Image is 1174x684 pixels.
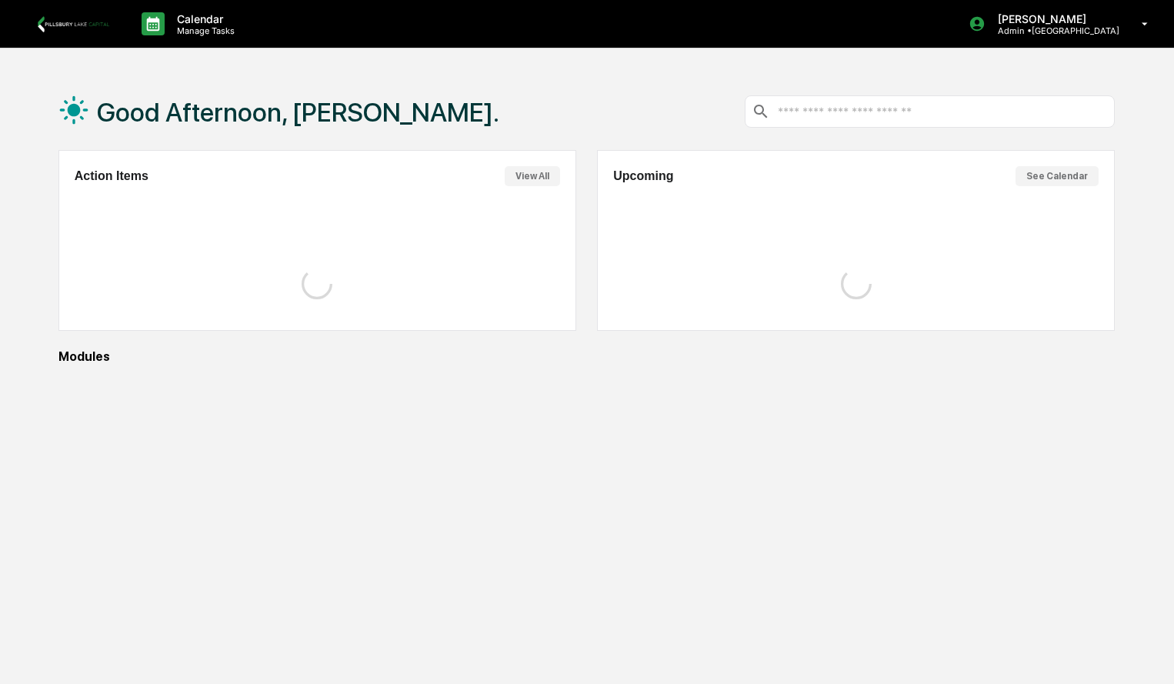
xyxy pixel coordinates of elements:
[58,349,1115,364] div: Modules
[75,169,148,183] h2: Action Items
[505,166,560,186] button: View All
[1016,166,1099,186] button: See Calendar
[986,25,1119,36] p: Admin • [GEOGRAPHIC_DATA]
[165,12,242,25] p: Calendar
[37,15,111,32] img: logo
[165,25,242,36] p: Manage Tasks
[986,12,1119,25] p: [PERSON_NAME]
[613,169,673,183] h2: Upcoming
[97,97,499,128] h1: Good Afternoon, [PERSON_NAME].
